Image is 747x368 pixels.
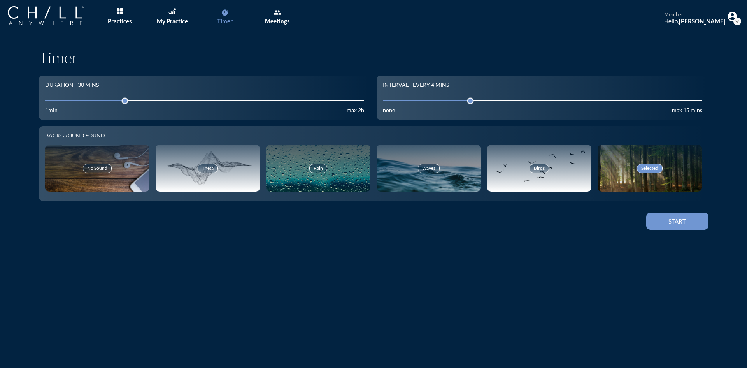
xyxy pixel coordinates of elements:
img: List [117,8,123,14]
div: Selected [637,164,663,173]
div: Background sound [45,132,702,139]
div: Timer [217,18,233,25]
div: Birds [530,164,549,173]
div: Meetings [265,18,290,25]
div: Duration - 30 mins [45,82,99,88]
div: Interval - Every 4 mins [383,82,449,88]
div: My Practice [157,18,188,25]
i: timer [221,9,229,16]
strong: [PERSON_NAME] [679,18,726,25]
div: none [383,107,395,114]
i: expand_more [733,18,741,25]
div: 1min [45,107,58,114]
div: max 2h [347,107,364,114]
button: Start [646,213,708,230]
div: Theta [198,164,218,173]
div: member [664,12,726,18]
div: Hello, [664,18,726,25]
div: Start [660,218,695,225]
div: Practices [108,18,132,25]
div: Rain [309,164,327,173]
div: No Sound [83,164,112,173]
i: group [274,9,281,16]
a: Company Logo [8,6,99,26]
img: Company Logo [8,6,84,25]
div: max 15 mins [672,107,702,114]
img: Graph [168,8,175,14]
h1: Timer [39,48,708,67]
div: Waves [418,164,440,173]
img: Profile icon [728,12,737,21]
